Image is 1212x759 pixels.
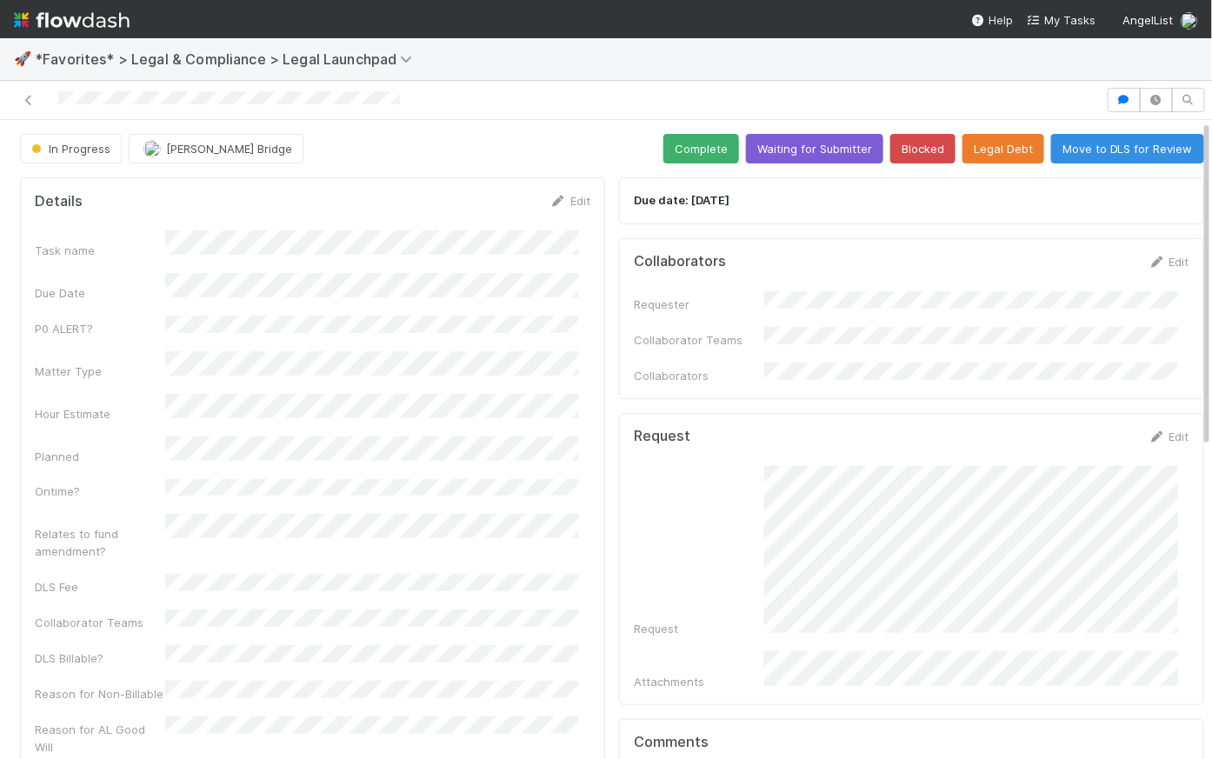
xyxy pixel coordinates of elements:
div: Matter Type [35,363,165,380]
h5: Details [35,193,83,210]
div: Reason for Non-Billable [35,685,165,702]
div: Requester [634,296,764,313]
h5: Request [634,428,690,445]
div: DLS Billable? [35,649,165,667]
div: Help [971,11,1013,29]
h5: Comments [634,734,1189,751]
div: Task name [35,242,165,259]
h5: Collaborators [634,253,726,270]
div: Request [634,620,764,637]
button: Move to DLS for Review [1051,134,1204,163]
button: Blocked [890,134,956,163]
a: My Tasks [1027,11,1095,29]
span: My Tasks [1027,13,1095,27]
button: In Progress [20,134,122,163]
span: In Progress [28,142,110,156]
div: Hour Estimate [35,405,165,423]
div: Collaborators [634,367,764,384]
img: logo-inverted-e16ddd16eac7371096b0.svg [14,5,130,35]
div: Due Date [35,284,165,302]
div: Reason for AL Good Will [35,721,165,756]
div: Collaborator Teams [35,614,165,631]
div: Attachments [634,673,764,690]
strong: Due date: [DATE] [634,193,729,207]
button: Legal Debt [962,134,1044,163]
img: avatar_b467e446-68e1-4310-82a7-76c532dc3f4b.png [1181,12,1198,30]
a: Edit [549,194,590,208]
div: Ontime? [35,483,165,500]
div: DLS Fee [35,578,165,596]
div: P0 ALERT? [35,320,165,337]
button: Complete [663,134,739,163]
span: AngelList [1123,13,1174,27]
span: *Favorites* > Legal & Compliance > Legal Launchpad [35,50,422,68]
a: Edit [1149,255,1189,269]
button: Waiting for Submitter [746,134,883,163]
div: Relates to fund amendment? [35,525,165,560]
span: 🚀 [14,51,31,66]
a: Edit [1149,429,1189,443]
div: Collaborator Teams [634,331,764,349]
div: Planned [35,448,165,465]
